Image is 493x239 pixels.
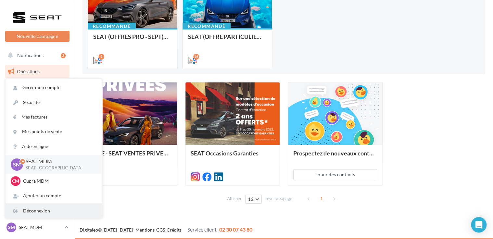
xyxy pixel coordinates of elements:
[265,196,292,202] span: résultats/page
[98,54,104,60] div: 5
[6,95,102,110] a: Sécurité
[8,224,15,231] span: SM
[4,97,71,111] a: Visibilité en ligne
[191,150,274,163] div: SEAT Occasions Garanties
[245,195,262,204] button: 12
[61,53,66,58] div: 3
[13,161,21,168] span: SM
[26,165,92,171] p: SEAT-[GEOGRAPHIC_DATA]
[80,227,98,233] a: Digitaleo
[6,110,102,124] a: Mes factures
[12,178,19,184] span: CM
[6,139,102,154] a: Aide en ligne
[19,224,62,231] p: SEAT MDM
[316,193,327,204] span: 1
[293,150,377,163] div: Prospectez de nouveaux contacts
[183,23,231,30] div: Recommandé
[17,52,44,58] span: Notifications
[4,162,71,176] a: Calendrier
[227,196,242,202] span: Afficher
[5,31,70,42] button: Nouvelle campagne
[193,54,199,60] div: 16
[6,204,102,218] div: Déconnexion
[167,227,182,233] a: Crédits
[93,33,172,46] div: SEAT (OFFRES PRO - SEPT) - SOCIAL MEDIA
[6,124,102,139] a: Mes points de vente
[88,23,136,30] div: Recommandé
[23,178,95,184] p: Cupra MDM
[4,65,71,78] a: Opérations
[17,69,40,74] span: Opérations
[4,130,71,143] a: Contacts
[88,150,172,163] div: SOME - SEAT VENTES PRIVEES
[4,146,71,159] a: Médiathèque
[6,80,102,95] a: Gérer mon compte
[471,217,487,233] div: Open Intercom Messenger
[5,221,70,233] a: SM SEAT MDM
[135,227,155,233] a: Mentions
[188,33,267,46] div: SEAT (OFFRE PARTICULIER - SEPT) - SOCIAL MEDIA
[156,227,165,233] a: CGS
[4,81,71,95] a: Boîte de réception
[4,114,71,127] a: Campagnes
[6,188,102,203] div: Ajouter un compte
[26,158,92,165] p: SEAT MDM
[4,199,71,219] a: Campagnes DataOnDemand
[4,178,71,197] a: PLV et print personnalisable
[219,226,252,233] span: 02 30 07 43 80
[293,169,377,180] button: Louer des contacts
[4,49,68,62] button: Notifications 3
[248,197,254,202] span: 12
[80,227,252,233] span: © [DATE]-[DATE] - - -
[187,226,217,233] span: Service client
